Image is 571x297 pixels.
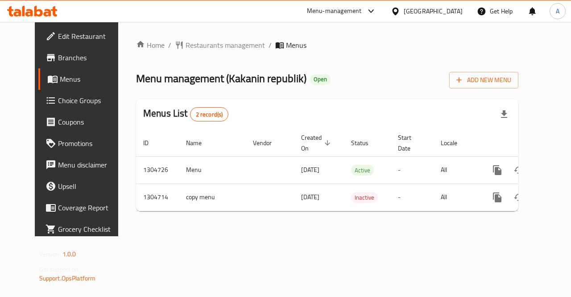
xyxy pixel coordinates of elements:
[58,202,123,213] span: Coverage Report
[441,138,469,148] span: Locale
[434,156,480,184] td: All
[58,117,123,127] span: Coupons
[190,107,229,121] div: Total records count
[38,197,130,218] a: Coverage Report
[136,156,179,184] td: 1304726
[58,224,123,234] span: Grocery Checklist
[351,165,374,176] span: Active
[301,132,333,154] span: Created On
[456,75,511,86] span: Add New Menu
[307,6,362,17] div: Menu-management
[179,156,246,184] td: Menu
[60,74,123,84] span: Menus
[391,184,434,211] td: -
[434,184,480,211] td: All
[269,40,272,50] li: /
[38,133,130,154] a: Promotions
[58,95,123,106] span: Choice Groups
[38,218,130,240] a: Grocery Checklist
[136,68,306,88] span: Menu management ( Kakanin republik )
[39,248,61,260] span: Version:
[38,25,130,47] a: Edit Restaurant
[136,184,179,211] td: 1304714
[186,138,213,148] span: Name
[179,184,246,211] td: copy menu
[351,138,380,148] span: Status
[253,138,283,148] span: Vendor
[190,110,228,119] span: 2 record(s)
[58,138,123,149] span: Promotions
[38,68,130,90] a: Menus
[493,104,515,125] div: Export file
[449,72,518,88] button: Add New Menu
[58,52,123,63] span: Branches
[38,47,130,68] a: Branches
[136,40,165,50] a: Home
[38,154,130,176] a: Menu disclaimer
[301,191,319,203] span: [DATE]
[143,138,160,148] span: ID
[58,31,123,42] span: Edit Restaurant
[136,40,518,50] nav: breadcrumb
[391,156,434,184] td: -
[351,192,378,203] span: Inactive
[487,159,508,181] button: more
[58,181,123,192] span: Upsell
[175,40,265,50] a: Restaurants management
[301,164,319,176] span: [DATE]
[38,90,130,111] a: Choice Groups
[39,264,80,275] span: Get support on:
[310,74,331,85] div: Open
[38,111,130,133] a: Coupons
[58,159,123,170] span: Menu disclaimer
[168,40,171,50] li: /
[556,6,559,16] span: A
[508,187,530,208] button: Change Status
[404,6,463,16] div: [GEOGRAPHIC_DATA]
[398,132,423,154] span: Start Date
[286,40,306,50] span: Menus
[62,248,76,260] span: 1.0.0
[143,107,228,121] h2: Menus List
[38,176,130,197] a: Upsell
[310,75,331,83] span: Open
[508,159,530,181] button: Change Status
[39,272,96,284] a: Support.OpsPlatform
[186,40,265,50] span: Restaurants management
[487,187,508,208] button: more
